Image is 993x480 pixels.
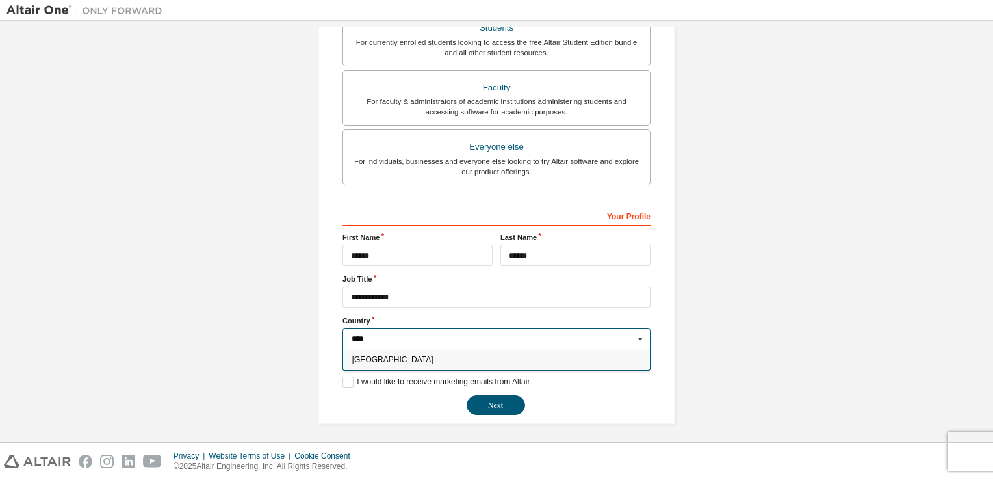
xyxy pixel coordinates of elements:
div: Faculty [351,79,642,97]
div: Website Terms of Use [209,451,294,461]
label: I would like to receive marketing emails from Altair [342,377,530,388]
div: Your Profile [342,205,651,226]
div: Students [351,19,642,37]
label: Job Title [342,274,651,284]
p: © 2025 Altair Engineering, Inc. All Rights Reserved. [174,461,358,472]
img: youtube.svg [143,455,162,468]
div: Privacy [174,451,209,461]
img: facebook.svg [79,455,92,468]
img: altair_logo.svg [4,455,71,468]
button: Next [467,395,525,415]
img: Altair One [6,4,169,17]
img: instagram.svg [100,455,114,468]
label: Last Name [500,232,651,243]
img: linkedin.svg [122,455,135,468]
div: For currently enrolled students looking to access the free Altair Student Edition bundle and all ... [351,37,642,58]
div: Cookie Consent [294,451,357,461]
label: Country [342,315,651,326]
div: Everyone else [351,138,642,156]
label: First Name [342,232,493,243]
div: For individuals, businesses and everyone else looking to try Altair software and explore our prod... [351,156,642,177]
div: For faculty & administrators of academic institutions administering students and accessing softwa... [351,96,642,117]
span: [GEOGRAPHIC_DATA] [352,356,641,364]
